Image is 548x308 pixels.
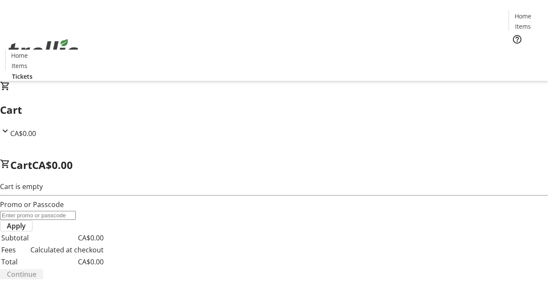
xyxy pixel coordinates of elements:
[6,51,33,60] a: Home
[30,256,104,267] td: CA$0.00
[5,72,39,81] a: Tickets
[6,61,33,70] a: Items
[509,22,536,31] a: Items
[5,30,81,72] img: Orient E2E Organization EVafVybPio's Logo
[7,221,26,231] span: Apply
[10,129,36,138] span: CA$0.00
[1,244,29,255] td: Fees
[30,244,104,255] td: Calculated at checkout
[30,232,104,243] td: CA$0.00
[515,50,536,59] span: Tickets
[12,61,27,70] span: Items
[11,51,28,60] span: Home
[1,256,29,267] td: Total
[509,50,543,59] a: Tickets
[509,31,526,48] button: Help
[12,72,33,81] span: Tickets
[32,158,73,172] span: CA$0.00
[1,232,29,243] td: Subtotal
[515,12,531,21] span: Home
[515,22,531,31] span: Items
[509,12,536,21] a: Home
